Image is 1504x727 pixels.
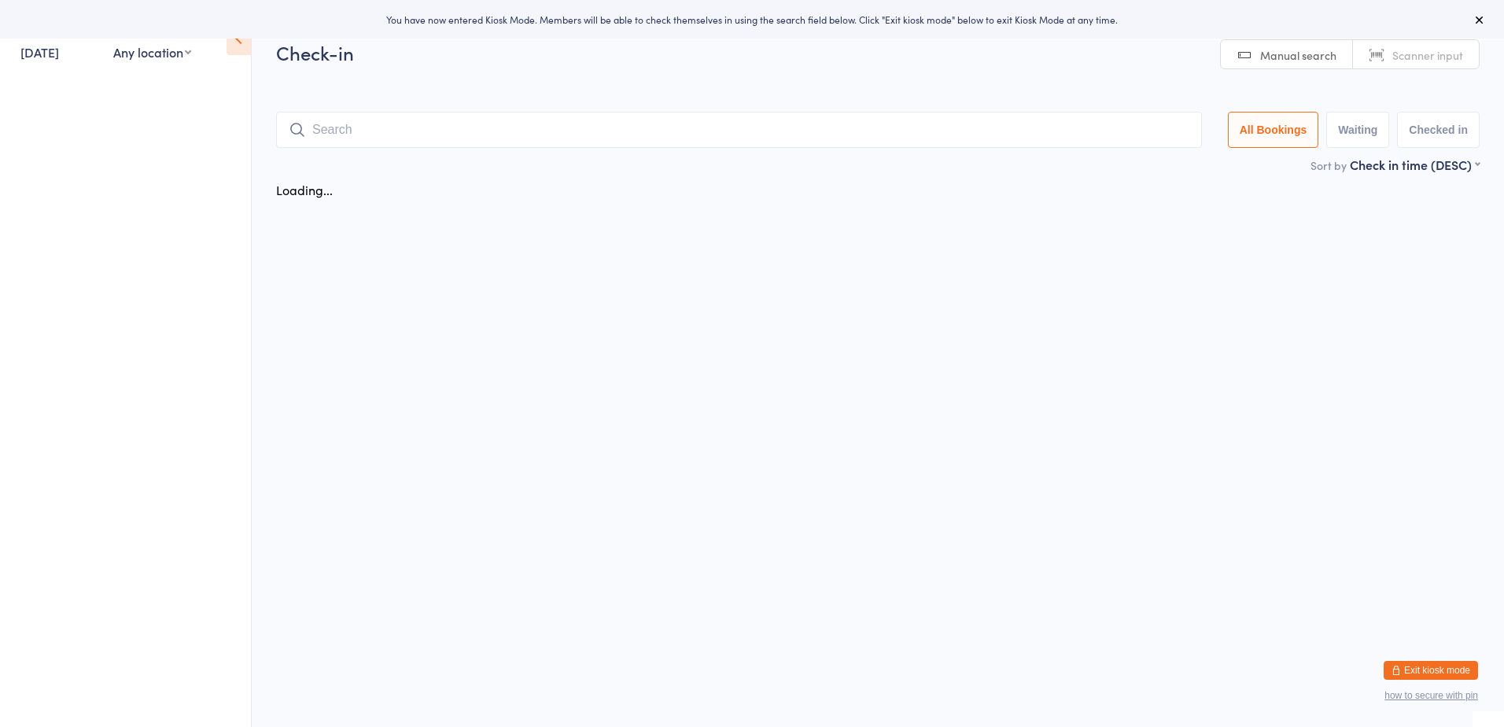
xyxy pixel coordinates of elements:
[276,112,1202,148] input: Search
[1260,47,1336,63] span: Manual search
[1384,690,1478,701] button: how to secure with pin
[25,13,1479,26] div: You have now entered Kiosk Mode. Members will be able to check themselves in using the search fie...
[276,39,1480,65] h2: Check-in
[1384,661,1478,680] button: Exit kiosk mode
[113,43,191,61] div: Any location
[20,43,59,61] a: [DATE]
[1310,157,1347,173] label: Sort by
[1397,112,1480,148] button: Checked in
[1326,112,1389,148] button: Waiting
[1392,47,1463,63] span: Scanner input
[276,181,333,198] div: Loading...
[1350,156,1480,173] div: Check in time (DESC)
[1228,112,1319,148] button: All Bookings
